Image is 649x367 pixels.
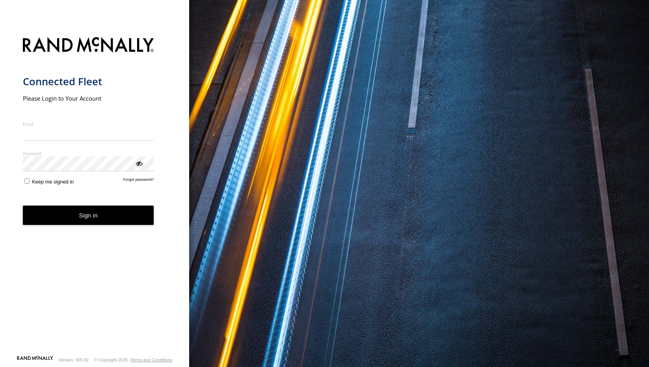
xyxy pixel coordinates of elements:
img: Rand McNally [23,36,154,56]
div: Version: 305.02 [59,358,89,362]
input: Keep me signed in [24,178,30,183]
label: Email [23,121,154,127]
label: Password [23,150,154,156]
a: Terms and Conditions [130,358,172,362]
form: main [23,32,167,355]
h2: Please Login to Your Account [23,94,154,102]
a: Forgot password? [123,177,154,185]
button: Sign in [23,206,154,225]
div: © Copyright 2025 - [94,358,172,362]
h1: Connected Fleet [23,75,154,88]
a: Visit our Website [17,356,53,364]
span: Keep me signed in [32,179,74,185]
div: ViewPassword [135,159,143,167]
